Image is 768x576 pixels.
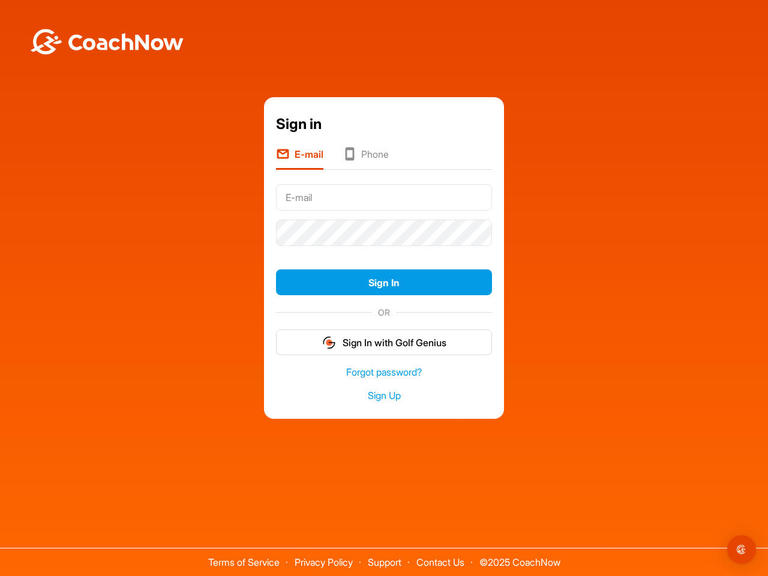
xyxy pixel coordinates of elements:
span: © 2025 CoachNow [473,548,566,567]
div: Open Intercom Messenger [727,535,756,564]
span: OR [372,306,396,319]
li: Phone [343,147,389,170]
a: Privacy Policy [295,556,353,568]
a: Forgot password? [276,365,492,379]
a: Contact Us [416,556,464,568]
li: E-mail [276,147,323,170]
div: Sign in [276,113,492,135]
a: Sign Up [276,389,492,403]
img: BwLJSsUCoWCh5upNqxVrqldRgqLPVwmV24tXu5FoVAoFEpwwqQ3VIfuoInZCoVCoTD4vwADAC3ZFMkVEQFDAAAAAElFTkSuQmCC [29,29,185,55]
a: Terms of Service [208,556,280,568]
img: gg_logo [322,335,337,350]
input: E-mail [276,184,492,211]
a: Support [368,556,401,568]
button: Sign In with Golf Genius [276,329,492,355]
button: Sign In [276,269,492,295]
